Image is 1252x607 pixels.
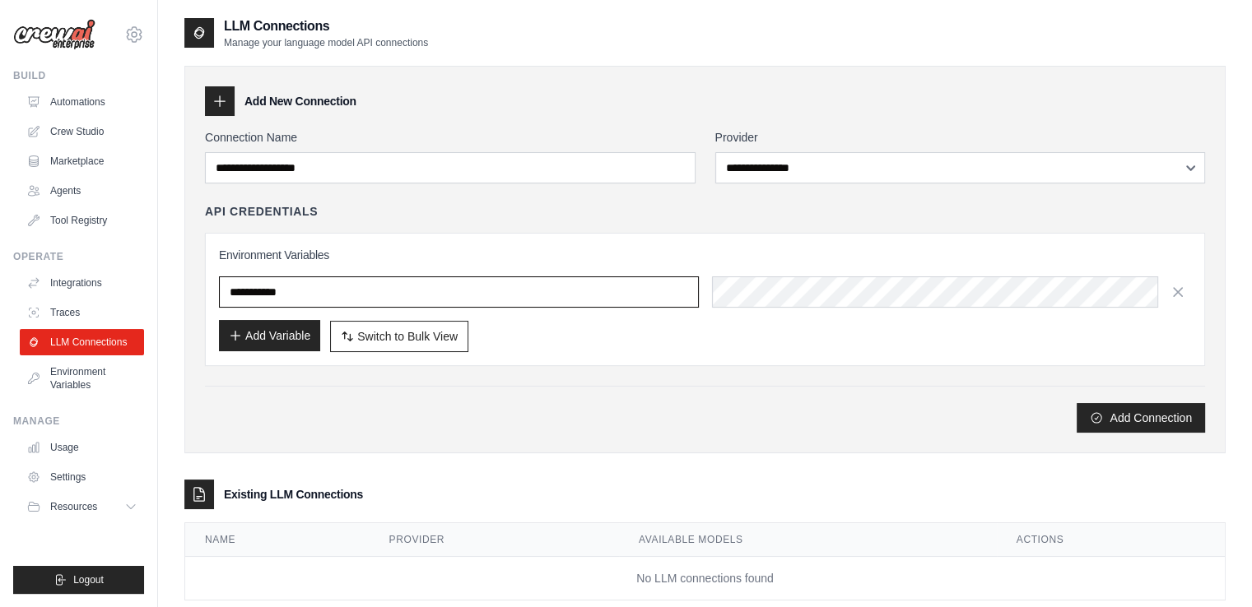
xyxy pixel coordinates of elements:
[13,415,144,428] div: Manage
[20,299,144,326] a: Traces
[20,148,144,174] a: Marketplace
[13,250,144,263] div: Operate
[20,178,144,204] a: Agents
[619,523,997,557] th: Available Models
[219,320,320,351] button: Add Variable
[20,464,144,490] a: Settings
[50,500,97,513] span: Resources
[224,486,363,503] h3: Existing LLM Connections
[715,129,1206,146] label: Provider
[13,69,144,82] div: Build
[20,207,144,234] a: Tool Registry
[370,523,619,557] th: Provider
[13,19,95,50] img: Logo
[357,328,458,345] span: Switch to Bulk View
[73,573,104,586] span: Logout
[185,523,370,557] th: Name
[20,329,144,355] a: LLM Connections
[205,129,696,146] label: Connection Name
[219,247,1191,263] h3: Environment Variables
[1077,403,1205,433] button: Add Connection
[224,16,428,36] h2: LLM Connections
[20,118,144,145] a: Crew Studio
[20,359,144,398] a: Environment Variables
[224,36,428,49] p: Manage your language model API connections
[13,566,144,594] button: Logout
[997,523,1225,557] th: Actions
[20,434,144,461] a: Usage
[244,93,356,109] h3: Add New Connection
[205,203,318,220] h4: API Credentials
[20,89,144,115] a: Automations
[185,557,1225,600] td: No LLM connections found
[20,270,144,296] a: Integrations
[20,493,144,520] button: Resources
[330,321,468,352] button: Switch to Bulk View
